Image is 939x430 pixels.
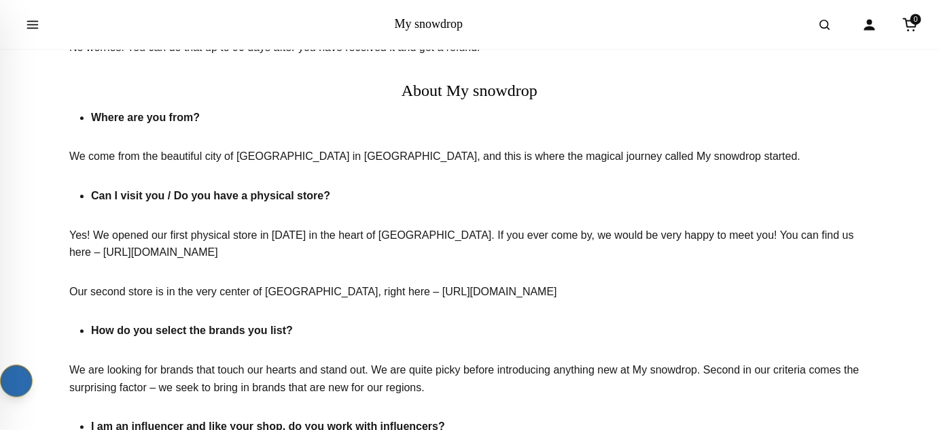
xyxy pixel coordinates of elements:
[69,283,870,301] p: Our second store is in the very center of [GEOGRAPHIC_DATA], right here – [URL][DOMAIN_NAME]
[91,325,293,336] strong: How do you select the brands you list?
[69,361,870,396] p: We are looking for brands that touch our hearts and stand out. We are quite picky before introduc...
[896,10,925,39] a: Cart
[855,10,885,39] a: Account
[69,148,870,165] p: We come from the beautiful city of [GEOGRAPHIC_DATA] in [GEOGRAPHIC_DATA], and this is where the ...
[91,112,200,123] strong: Where are you from?
[14,5,52,44] button: Open menu
[69,81,870,101] h3: About My snowdrop
[395,17,463,31] a: My snowdrop
[91,190,330,201] strong: Can I visit you / Do you have a physical store?
[806,5,844,44] button: Open search
[13,373,20,389] svg: Up Arrow
[910,14,921,24] span: 0
[69,227,870,261] p: Yes! We opened our first physical store in [DATE] in the heart of [GEOGRAPHIC_DATA]. If you ever ...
